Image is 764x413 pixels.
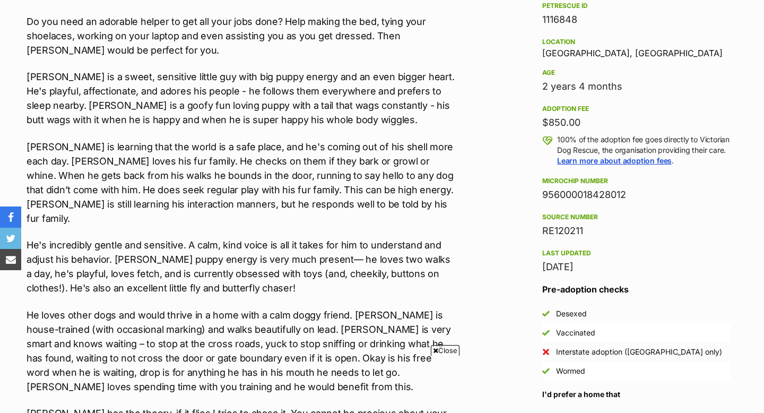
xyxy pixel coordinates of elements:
img: No [542,348,550,356]
a: Learn more about adoption fees [557,156,672,165]
div: $850.00 [542,115,731,130]
img: Yes [542,310,550,317]
div: Location [542,38,731,46]
h4: I'd prefer a home that [542,389,731,400]
div: Desexed [556,308,587,319]
div: Last updated [542,249,731,257]
p: He's incredibly gentle and sensitive. A calm, kind voice is all it takes for him to understand an... [27,238,455,295]
div: [DATE] [542,260,731,274]
p: [PERSON_NAME] is learning that the world is a safe place, and he's coming out of his shell more e... [27,140,455,226]
div: Age [542,68,731,77]
p: 100% of the adoption fee goes directly to Victorian Dog Rescue, the organisation providing their ... [557,134,731,166]
div: RE120211 [542,223,731,238]
p: [PERSON_NAME] is a sweet, sensitive little guy with big puppy energy and an even bigger heart. He... [27,70,455,127]
div: 956000018428012 [542,187,731,202]
div: Adoption fee [542,105,731,113]
div: Microchip number [542,177,731,185]
div: Vaccinated [556,328,595,338]
div: 1116848 [542,12,731,27]
div: [GEOGRAPHIC_DATA], [GEOGRAPHIC_DATA] [542,36,731,58]
p: He loves other dogs and would thrive in a home with a calm doggy friend. [PERSON_NAME] is house-t... [27,308,455,394]
div: PetRescue ID [542,2,731,10]
div: Interstate adoption ([GEOGRAPHIC_DATA] only) [556,347,722,357]
div: Source number [542,213,731,221]
iframe: Advertisement [189,360,575,408]
h3: Pre-adoption checks [542,283,731,296]
img: Yes [542,329,550,337]
span: Close [431,345,459,356]
div: 2 years 4 months [542,79,731,94]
